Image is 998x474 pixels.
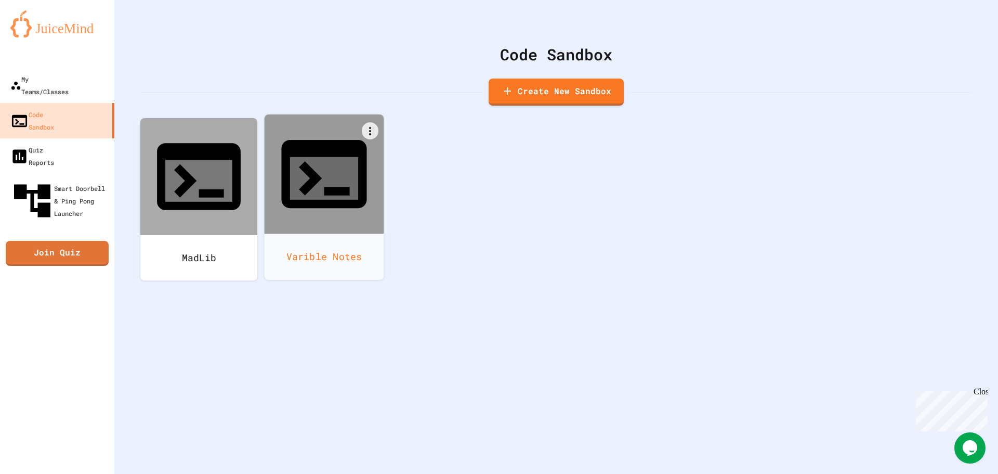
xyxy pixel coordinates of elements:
[10,179,110,223] div: Smart Doorbell & Ping Pong Launcher
[6,241,109,266] a: Join Quiz
[10,10,104,37] img: logo-orange.svg
[954,432,988,464] iframe: chat widget
[265,234,384,280] div: Varible Notes
[10,108,54,133] div: Code Sandbox
[10,144,54,169] div: Quiz Reports
[140,43,972,66] div: Code Sandbox
[4,4,72,66] div: Chat with us now!Close
[489,79,624,106] a: Create New Sandbox
[140,118,257,280] a: MadLib
[10,73,69,98] div: My Teams/Classes
[265,114,384,280] a: Varible Notes
[140,235,257,280] div: MadLib
[912,387,988,431] iframe: chat widget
